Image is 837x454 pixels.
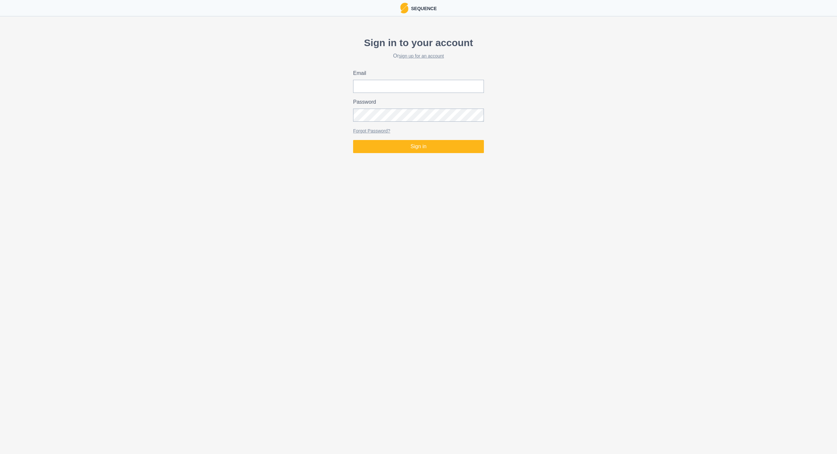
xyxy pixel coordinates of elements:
[353,128,390,133] a: Forgot Password?
[408,4,437,12] p: Sequence
[399,53,444,59] a: sign up for an account
[400,3,437,13] a: LogoSequence
[353,35,484,50] p: Sign in to your account
[353,98,480,106] label: Password
[353,69,480,77] label: Email
[400,3,408,13] img: Logo
[353,140,484,153] button: Sign in
[353,53,484,59] h2: Or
